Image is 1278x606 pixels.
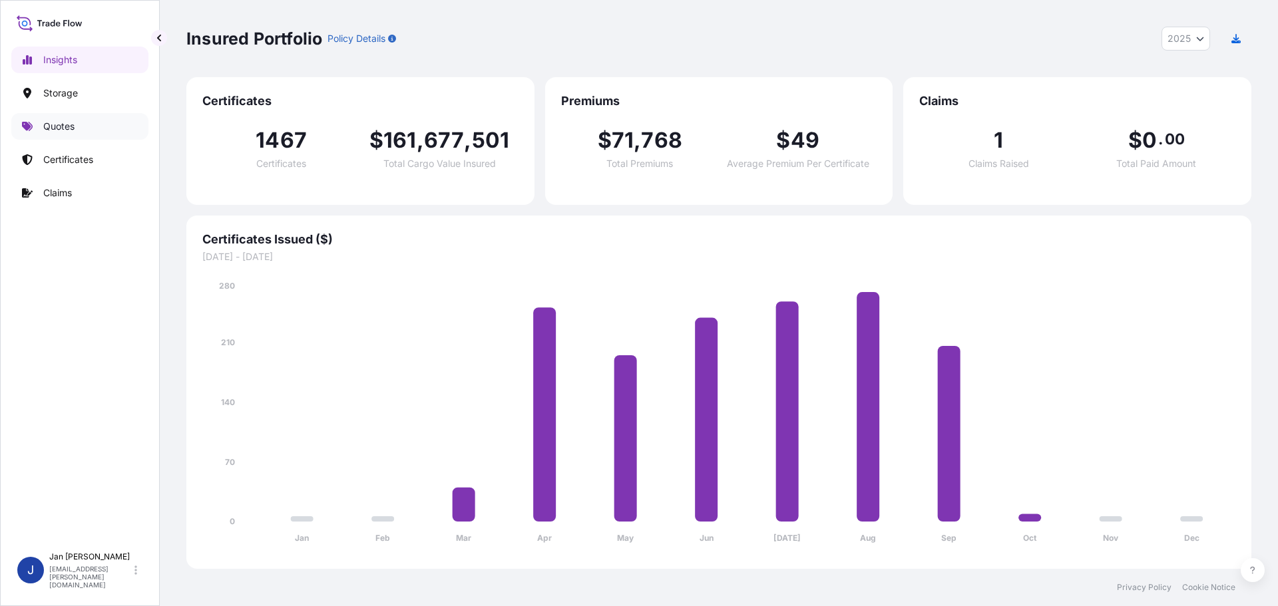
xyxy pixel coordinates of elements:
tspan: Jun [700,533,714,543]
button: Year Selector [1162,27,1210,51]
a: Privacy Policy [1117,582,1171,593]
span: 49 [791,130,819,151]
tspan: Nov [1103,533,1119,543]
span: Certificates [202,93,519,109]
a: Quotes [11,113,148,140]
span: , [417,130,424,151]
span: Premiums [561,93,877,109]
span: Certificates Issued ($) [202,231,1235,247]
span: , [634,130,641,151]
span: Claims [919,93,1235,109]
span: Certificates [256,159,306,168]
span: 161 [383,130,417,151]
tspan: 210 [221,337,235,347]
tspan: 140 [221,397,235,407]
span: , [464,130,471,151]
p: Policy Details [327,32,385,45]
p: Storage [43,86,78,100]
tspan: 70 [225,457,235,467]
span: 768 [641,130,682,151]
span: 00 [1165,134,1185,144]
p: Certificates [43,153,93,166]
span: [DATE] - [DATE] [202,250,1235,263]
span: 71 [612,130,634,151]
tspan: 280 [219,281,235,291]
span: Claims Raised [968,159,1029,168]
p: Insured Portfolio [186,28,322,49]
tspan: Jan [295,533,309,543]
a: Insights [11,47,148,73]
span: 1 [994,130,1003,151]
a: Cookie Notice [1182,582,1235,593]
tspan: Feb [375,533,390,543]
span: 501 [472,130,510,151]
a: Certificates [11,146,148,173]
p: [EMAIL_ADDRESS][PERSON_NAME][DOMAIN_NAME] [49,565,132,589]
tspan: Dec [1184,533,1199,543]
tspan: May [617,533,634,543]
span: 677 [424,130,465,151]
span: 1467 [256,130,307,151]
tspan: Sep [941,533,957,543]
p: Quotes [43,120,75,133]
span: Average Premium Per Certificate [727,159,869,168]
span: Total Cargo Value Insured [383,159,496,168]
tspan: Mar [456,533,471,543]
span: J [27,563,34,577]
tspan: Oct [1023,533,1037,543]
span: . [1158,134,1163,144]
span: 0 [1142,130,1157,151]
span: $ [598,130,612,151]
tspan: 0 [230,516,235,526]
a: Storage [11,80,148,106]
p: Claims [43,186,72,200]
span: Total Paid Amount [1116,159,1196,168]
span: Total Premiums [606,159,673,168]
p: Jan [PERSON_NAME] [49,551,132,562]
tspan: [DATE] [773,533,801,543]
tspan: Aug [860,533,876,543]
p: Insights [43,53,77,67]
span: $ [1128,130,1142,151]
span: 2025 [1168,32,1191,45]
tspan: Apr [537,533,552,543]
a: Claims [11,180,148,206]
span: $ [776,130,790,151]
span: $ [369,130,383,151]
